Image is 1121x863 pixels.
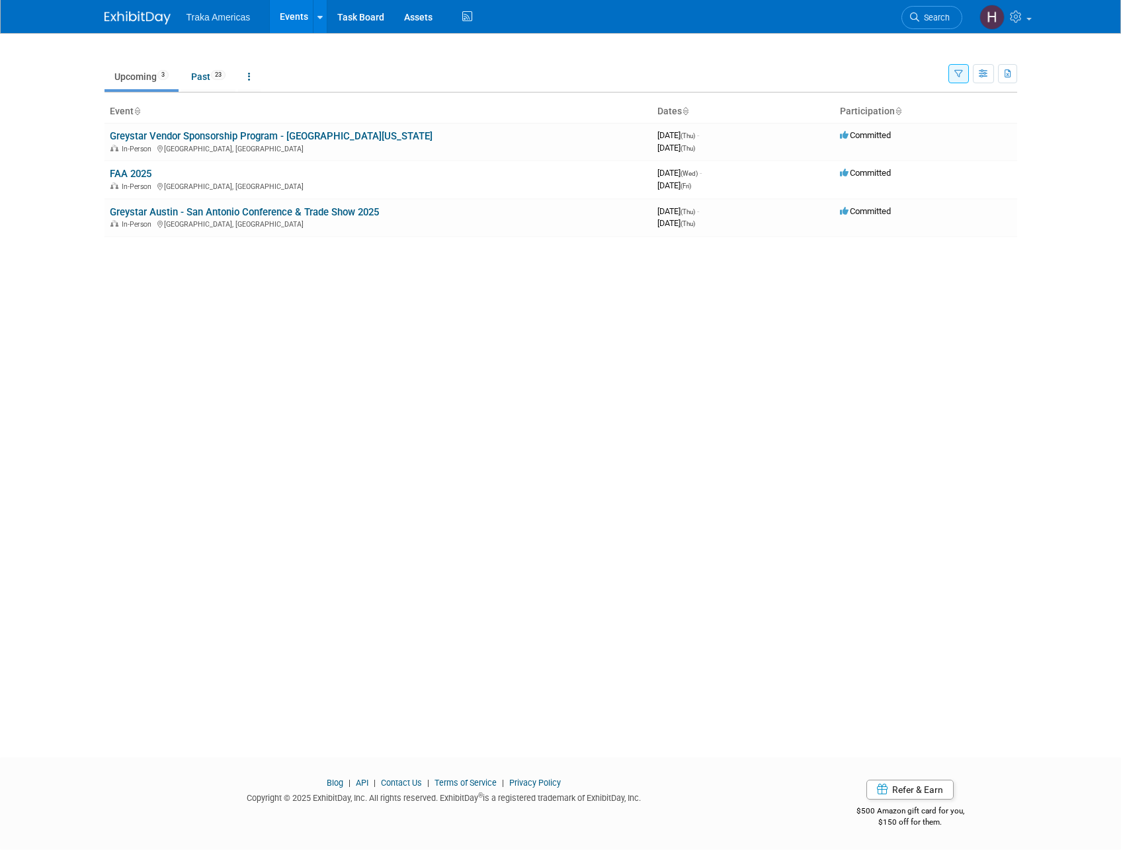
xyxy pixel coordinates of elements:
[919,13,950,22] span: Search
[110,220,118,227] img: In-Person Event
[104,789,784,804] div: Copyright © 2025 ExhibitDay, Inc. All rights reserved. ExhibitDay is a registered trademark of Ex...
[110,180,647,191] div: [GEOGRAPHIC_DATA], [GEOGRAPHIC_DATA]
[840,168,891,178] span: Committed
[657,218,695,228] span: [DATE]
[509,778,561,788] a: Privacy Policy
[657,168,702,178] span: [DATE]
[697,206,699,216] span: -
[327,778,343,788] a: Blog
[435,778,497,788] a: Terms of Service
[370,778,379,788] span: |
[110,218,647,229] div: [GEOGRAPHIC_DATA], [GEOGRAPHIC_DATA]
[901,6,962,29] a: Search
[681,182,691,190] span: (Fri)
[381,778,422,788] a: Contact Us
[657,130,699,140] span: [DATE]
[110,206,379,218] a: Greystar Austin - San Antonio Conference & Trade Show 2025
[104,64,179,89] a: Upcoming3
[499,778,507,788] span: |
[681,145,695,152] span: (Thu)
[187,12,251,22] span: Traka Americas
[681,170,698,177] span: (Wed)
[181,64,235,89] a: Past23
[700,168,702,178] span: -
[104,11,171,24] img: ExhibitDay
[157,70,169,80] span: 3
[424,778,433,788] span: |
[835,100,1017,123] th: Participation
[657,180,691,190] span: [DATE]
[110,130,433,142] a: Greystar Vendor Sponsorship Program - [GEOGRAPHIC_DATA][US_STATE]
[356,778,368,788] a: API
[681,132,695,139] span: (Thu)
[681,220,695,227] span: (Thu)
[657,206,699,216] span: [DATE]
[110,168,151,180] a: FAA 2025
[134,106,140,116] a: Sort by Event Name
[804,797,1017,827] div: $500 Amazon gift card for you,
[682,106,688,116] a: Sort by Start Date
[652,100,835,123] th: Dates
[104,100,652,123] th: Event
[110,145,118,151] img: In-Person Event
[697,130,699,140] span: -
[478,792,483,799] sup: ®
[840,206,891,216] span: Committed
[122,182,155,191] span: In-Person
[866,780,954,800] a: Refer & Earn
[681,208,695,215] span: (Thu)
[345,778,354,788] span: |
[110,143,647,153] div: [GEOGRAPHIC_DATA], [GEOGRAPHIC_DATA]
[211,70,226,80] span: 23
[895,106,901,116] a: Sort by Participation Type
[979,5,1005,30] img: Hannah Nichols
[840,130,891,140] span: Committed
[804,817,1017,828] div: $150 off for them.
[110,182,118,189] img: In-Person Event
[122,145,155,153] span: In-Person
[122,220,155,229] span: In-Person
[657,143,695,153] span: [DATE]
